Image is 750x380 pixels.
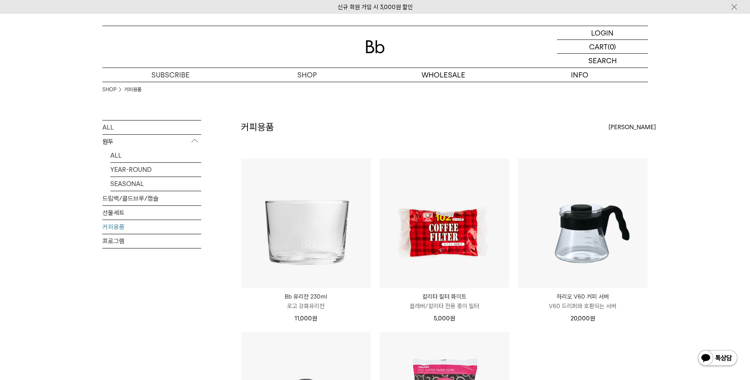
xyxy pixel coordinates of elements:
[380,292,509,311] a: 칼리타 필터 화이트 클레버/칼리타 전용 종이 필터
[590,315,595,322] span: 원
[557,40,648,54] a: CART (0)
[380,292,509,301] p: 칼리타 필터 화이트
[588,54,617,68] p: SEARCH
[241,292,371,311] a: Bb 유리잔 230ml 로고 강화유리잔
[102,220,201,234] a: 커피용품
[450,315,455,322] span: 원
[110,163,201,177] a: YEAR-ROUND
[241,292,371,301] p: Bb 유리잔 230ml
[518,158,648,288] img: 하리오 V60 커피 서버
[110,149,201,162] a: ALL
[380,158,509,288] img: 칼리타 필터 화이트
[239,68,375,82] a: SHOP
[589,40,608,53] p: CART
[124,86,142,94] a: 커피용품
[102,192,201,205] a: 드립백/콜드브루/캡슐
[312,315,317,322] span: 원
[380,301,509,311] p: 클레버/칼리타 전용 종이 필터
[518,292,648,311] a: 하리오 V60 커피 서버 V60 드리퍼와 호환되는 서버
[102,206,201,220] a: 선물세트
[102,135,201,149] p: 원두
[557,26,648,40] a: LOGIN
[338,4,413,11] a: 신규 회원 가입 시 3,000원 할인
[110,177,201,191] a: SEASONAL
[102,120,201,134] a: ALL
[512,68,648,82] p: INFO
[591,26,614,40] p: LOGIN
[366,40,385,53] img: 로고
[375,68,512,82] p: WHOLESALE
[518,292,648,301] p: 하리오 V60 커피 서버
[608,122,656,132] span: [PERSON_NAME]
[102,234,201,248] a: 프로그램
[571,315,595,322] span: 20,000
[697,349,738,368] img: 카카오톡 채널 1:1 채팅 버튼
[241,301,371,311] p: 로고 강화유리잔
[241,120,274,134] h2: 커피용품
[241,158,371,288] img: Bb 유리잔 230ml
[102,86,116,94] a: SHOP
[434,315,455,322] span: 5,000
[102,68,239,82] a: SUBSCRIBE
[295,315,317,322] span: 11,000
[608,40,616,53] p: (0)
[518,301,648,311] p: V60 드리퍼와 호환되는 서버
